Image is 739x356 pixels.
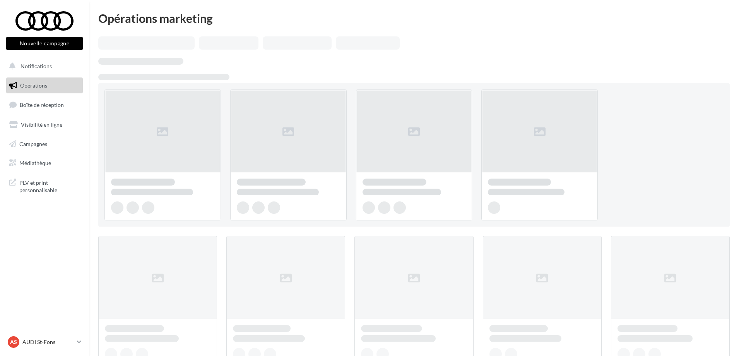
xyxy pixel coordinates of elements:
[5,136,84,152] a: Campagnes
[19,177,80,194] span: PLV et print personnalisable
[20,82,47,89] span: Opérations
[98,12,730,24] div: Opérations marketing
[5,155,84,171] a: Médiathèque
[5,174,84,197] a: PLV et print personnalisable
[5,77,84,94] a: Opérations
[6,335,83,349] a: AS AUDI St-Fons
[5,117,84,133] a: Visibilité en ligne
[5,96,84,113] a: Boîte de réception
[21,63,52,69] span: Notifications
[19,140,47,147] span: Campagnes
[10,338,17,346] span: AS
[22,338,74,346] p: AUDI St-Fons
[21,121,62,128] span: Visibilité en ligne
[19,160,51,166] span: Médiathèque
[5,58,81,74] button: Notifications
[20,101,64,108] span: Boîte de réception
[6,37,83,50] button: Nouvelle campagne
